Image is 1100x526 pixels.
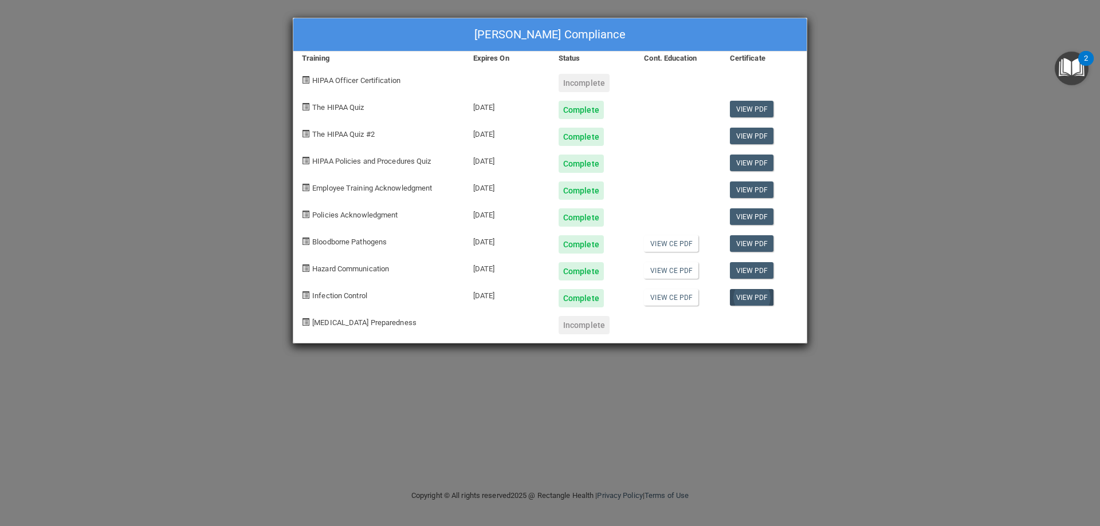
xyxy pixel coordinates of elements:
div: Incomplete [559,74,610,92]
span: Hazard Communication [312,264,389,273]
div: Incomplete [559,316,610,334]
div: Complete [559,235,604,254]
a: View CE PDF [644,235,698,252]
span: HIPAA Policies and Procedures Quiz [312,157,431,165]
a: View PDF [730,289,774,306]
div: [DATE] [465,280,550,307]
a: View PDF [730,208,774,225]
a: View PDF [730,128,774,144]
a: View PDF [730,262,774,279]
button: Open Resource Center, 2 new notifications [1055,52,1089,85]
span: HIPAA Officer Certification [312,76,400,85]
span: [MEDICAL_DATA] Preparedness [312,318,417,327]
a: View CE PDF [644,289,698,306]
a: View PDF [730,235,774,252]
div: [PERSON_NAME] Compliance [293,18,807,52]
div: Status [550,52,635,65]
div: Complete [559,155,604,173]
div: Complete [559,262,604,280]
div: Complete [559,101,604,119]
a: View PDF [730,181,774,198]
div: [DATE] [465,119,550,146]
span: Infection Control [312,291,367,300]
span: The HIPAA Quiz [312,103,364,112]
span: Policies Acknowledgment [312,211,398,219]
div: [DATE] [465,146,550,173]
span: Bloodborne Pathogens [312,238,387,246]
div: Complete [559,208,604,227]
div: [DATE] [465,254,550,280]
div: Complete [559,289,604,307]
div: [DATE] [465,200,550,227]
span: The HIPAA Quiz #2 [312,130,375,139]
div: Expires On [465,52,550,65]
div: Complete [559,128,604,146]
div: [DATE] [465,227,550,254]
a: View PDF [730,155,774,171]
div: Certificate [721,52,807,65]
div: Complete [559,181,604,200]
span: Employee Training Acknowledgment [312,184,432,192]
div: [DATE] [465,173,550,200]
a: View CE PDF [644,262,698,279]
div: 2 [1084,58,1088,73]
div: Cont. Education [635,52,721,65]
div: [DATE] [465,92,550,119]
a: View PDF [730,101,774,117]
div: Training [293,52,465,65]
